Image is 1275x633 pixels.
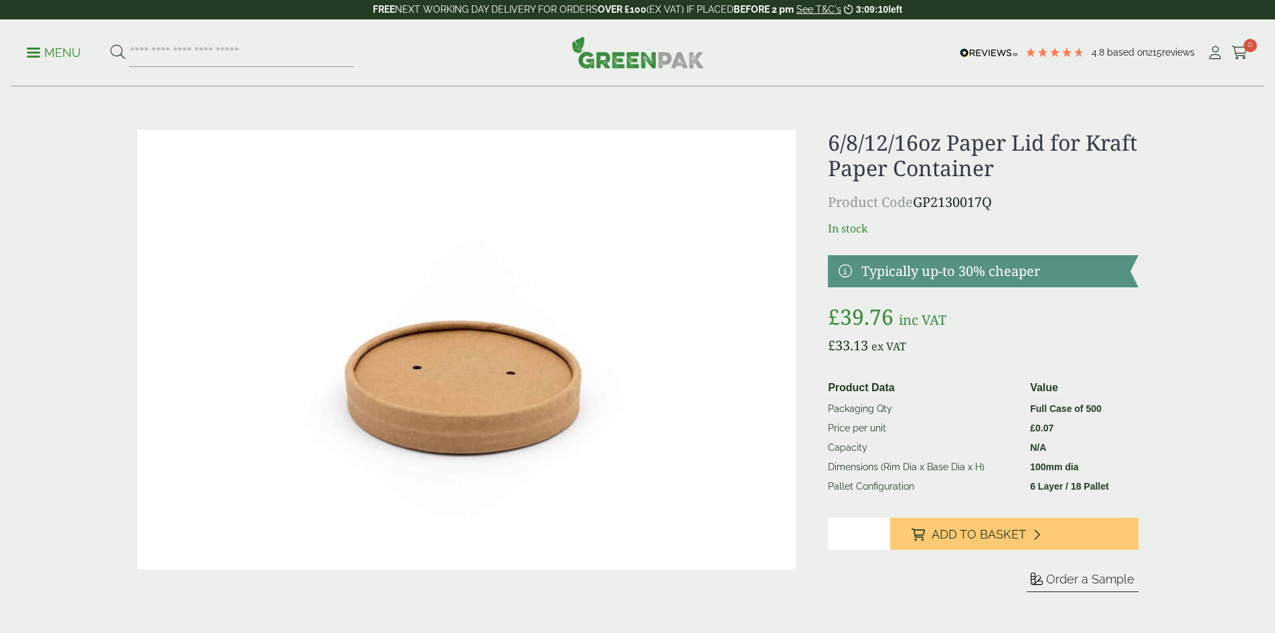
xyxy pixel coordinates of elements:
[932,527,1026,542] span: Add to Basket
[888,4,902,15] span: left
[1025,377,1132,399] th: Value
[27,45,81,58] a: Menu
[1030,423,1053,433] bdi: 0.07
[823,458,1025,477] td: Dimensions (Rim Dia x Base Dia x H)
[734,4,794,15] strong: BEFORE 2 pm
[890,518,1138,550] button: Add to Basket
[1231,43,1248,63] a: 0
[1046,572,1134,586] span: Order a Sample
[598,4,647,15] strong: OVER £100
[828,336,835,354] span: £
[960,48,1018,58] img: REVIEWS.io
[1030,423,1035,433] span: £
[823,419,1025,438] td: Price per unit
[828,302,894,331] bdi: 39.76
[823,477,1025,496] td: Pallet Configuration
[373,4,395,15] strong: FREE
[1244,39,1257,52] span: 0
[137,130,796,569] img: Cardboard Lid.jpg Ezgif.com Webp To Jpg Converter 2
[1231,46,1248,60] i: Cart
[823,377,1025,399] th: Product Data
[828,336,868,354] bdi: 33.13
[1030,481,1109,492] strong: 6 Layer / 18 Pallet
[1162,47,1195,58] span: reviews
[823,438,1025,458] td: Capacity
[1030,403,1102,414] strong: Full Case of 500
[899,311,946,329] span: inc VAT
[1092,47,1107,58] span: 4.8
[828,130,1138,182] h1: 6/8/12/16oz Paper Lid for Kraft Paper Container
[796,4,841,15] a: See T&C's
[1030,462,1078,472] strong: 100mm dia
[828,302,840,331] span: £
[828,192,1138,212] p: GP2130017Q
[1207,46,1223,60] i: My Account
[828,220,1138,236] p: In stock
[856,4,888,15] span: 3:09:10
[1025,46,1085,58] div: 4.79 Stars
[27,45,81,61] p: Menu
[1030,442,1046,453] strong: N/A
[871,339,906,354] span: ex VAT
[828,193,913,211] span: Product Code
[1148,47,1162,58] span: 215
[572,36,704,68] img: GreenPak Supplies
[1027,571,1138,592] button: Order a Sample
[1107,47,1148,58] span: Based on
[823,399,1025,419] td: Packaging Qty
